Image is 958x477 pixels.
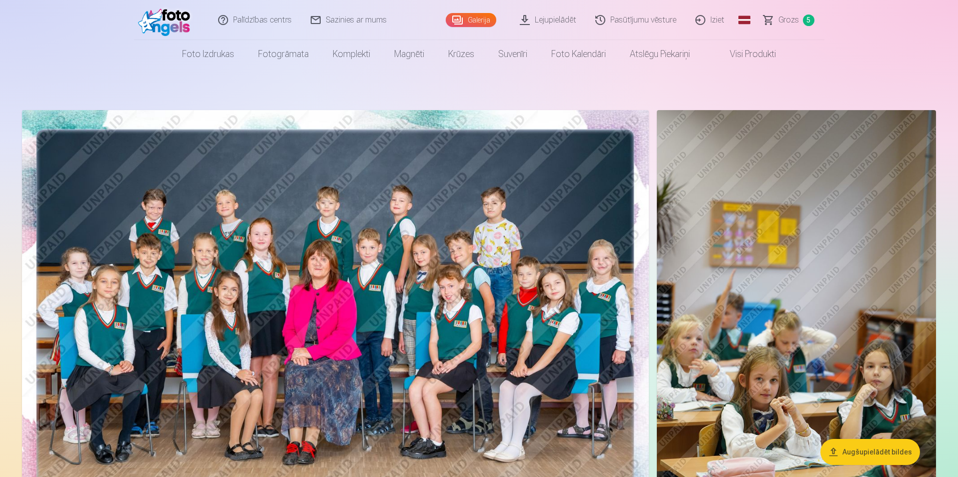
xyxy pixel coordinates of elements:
[820,439,920,465] button: Augšupielādēt bildes
[618,40,702,68] a: Atslēgu piekariņi
[446,13,496,27] a: Galerija
[778,14,799,26] span: Grozs
[803,15,814,26] span: 5
[170,40,246,68] a: Foto izdrukas
[539,40,618,68] a: Foto kalendāri
[436,40,486,68] a: Krūzes
[486,40,539,68] a: Suvenīri
[702,40,788,68] a: Visi produkti
[246,40,321,68] a: Fotogrāmata
[138,4,196,36] img: /fa1
[321,40,382,68] a: Komplekti
[382,40,436,68] a: Magnēti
